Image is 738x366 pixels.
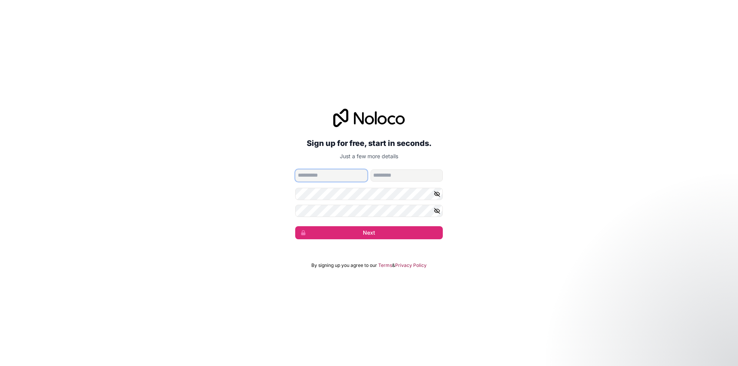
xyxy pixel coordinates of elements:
a: Terms [378,262,392,268]
span: & [392,262,395,268]
input: Confirm password [295,205,443,217]
h2: Sign up for free, start in seconds. [295,136,443,150]
button: Next [295,226,443,239]
span: By signing up you agree to our [311,262,377,268]
a: Privacy Policy [395,262,427,268]
input: family-name [371,169,443,182]
input: Password [295,188,443,200]
p: Just a few more details [295,152,443,160]
iframe: Intercom notifications message [584,308,738,362]
input: given-name [295,169,367,182]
